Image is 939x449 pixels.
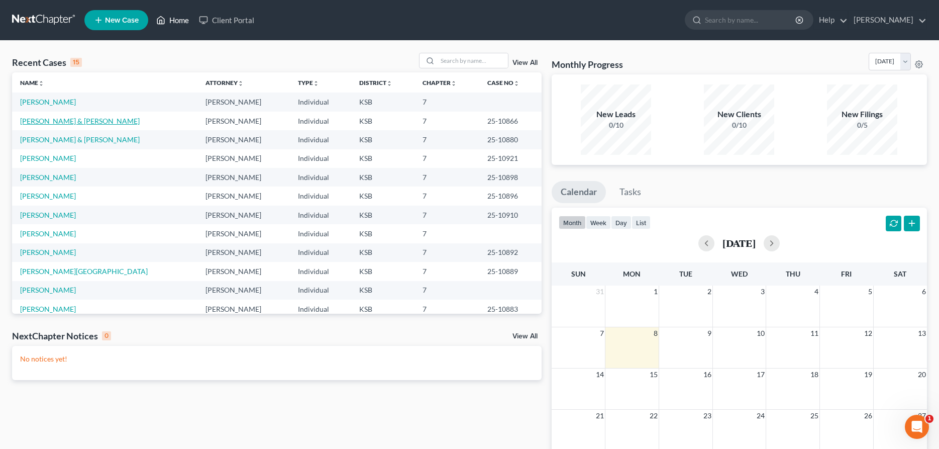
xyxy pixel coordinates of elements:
[20,248,76,256] a: [PERSON_NAME]
[813,286,819,298] span: 4
[595,286,605,298] span: 31
[512,333,538,340] a: View All
[814,11,848,29] a: Help
[351,281,414,300] td: KSB
[849,11,926,29] a: [PERSON_NAME]
[581,120,651,130] div: 0/10
[649,369,659,381] span: 15
[290,206,351,224] td: Individual
[414,224,479,243] td: 7
[706,286,712,298] span: 2
[863,327,873,339] span: 12
[552,58,623,70] h3: Monthly Progress
[290,243,351,262] td: Individual
[351,206,414,224] td: KSB
[653,327,659,339] span: 8
[571,270,586,278] span: Sun
[438,53,508,68] input: Search by name...
[756,369,766,381] span: 17
[863,369,873,381] span: 19
[197,93,290,111] td: [PERSON_NAME]
[70,58,82,67] div: 15
[552,181,606,203] a: Calendar
[679,270,692,278] span: Tue
[290,262,351,281] td: Individual
[867,286,873,298] span: 5
[760,286,766,298] span: 3
[756,410,766,422] span: 24
[863,410,873,422] span: 26
[102,331,111,340] div: 0
[599,327,605,339] span: 7
[905,415,929,439] iframe: Intercom live chat
[809,369,819,381] span: 18
[197,187,290,205] td: [PERSON_NAME]
[702,410,712,422] span: 23
[290,224,351,243] td: Individual
[414,130,479,149] td: 7
[581,109,651,120] div: New Leads
[197,168,290,187] td: [PERSON_NAME]
[414,168,479,187] td: 7
[290,130,351,149] td: Individual
[479,262,542,281] td: 25-10889
[451,80,457,86] i: unfold_more
[197,149,290,168] td: [PERSON_NAME]
[351,300,414,318] td: KSB
[917,410,927,422] span: 27
[722,238,756,248] h2: [DATE]
[414,243,479,262] td: 7
[921,286,927,298] span: 6
[313,80,319,86] i: unfold_more
[197,206,290,224] td: [PERSON_NAME]
[290,300,351,318] td: Individual
[611,216,632,229] button: day
[414,187,479,205] td: 7
[197,130,290,149] td: [PERSON_NAME]
[290,168,351,187] td: Individual
[649,410,659,422] span: 22
[351,224,414,243] td: KSB
[702,369,712,381] span: 16
[197,262,290,281] td: [PERSON_NAME]
[917,369,927,381] span: 20
[414,281,479,300] td: 7
[479,112,542,130] td: 25-10866
[20,98,76,106] a: [PERSON_NAME]
[595,410,605,422] span: 21
[414,262,479,281] td: 7
[479,206,542,224] td: 25-10910
[894,270,906,278] span: Sat
[351,149,414,168] td: KSB
[414,112,479,130] td: 7
[20,305,76,313] a: [PERSON_NAME]
[20,267,148,276] a: [PERSON_NAME][GEOGRAPHIC_DATA]
[414,149,479,168] td: 7
[512,59,538,66] a: View All
[479,149,542,168] td: 25-10921
[653,286,659,298] span: 1
[351,168,414,187] td: KSB
[197,281,290,300] td: [PERSON_NAME]
[704,120,774,130] div: 0/10
[414,93,479,111] td: 7
[194,11,259,29] a: Client Portal
[786,270,800,278] span: Thu
[20,173,76,182] a: [PERSON_NAME]
[351,262,414,281] td: KSB
[197,112,290,130] td: [PERSON_NAME]
[20,192,76,200] a: [PERSON_NAME]
[12,330,111,342] div: NextChapter Notices
[290,281,351,300] td: Individual
[20,286,76,294] a: [PERSON_NAME]
[197,243,290,262] td: [PERSON_NAME]
[38,80,44,86] i: unfold_more
[197,224,290,243] td: [PERSON_NAME]
[479,300,542,318] td: 25-10883
[298,79,319,86] a: Typeunfold_more
[479,168,542,187] td: 25-10898
[290,149,351,168] td: Individual
[559,216,586,229] button: month
[151,11,194,29] a: Home
[479,130,542,149] td: 25-10880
